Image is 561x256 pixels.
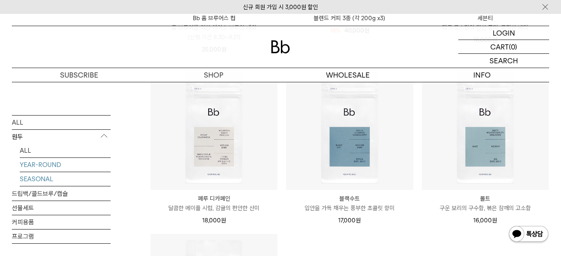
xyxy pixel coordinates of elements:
a: ALL [20,143,111,157]
p: WHOLESALE [280,68,415,82]
a: 선물세트 [12,201,111,214]
span: 원 [221,217,226,224]
p: 몰트 [422,194,549,203]
a: SEASONAL [20,172,111,186]
span: 원 [492,217,497,224]
a: ALL [12,115,111,129]
img: 로고 [271,40,290,53]
a: SUBSCRIBE [12,68,146,82]
img: 카카오톡 채널 1:1 채팅 버튼 [508,225,549,244]
a: 신규 회원 가입 시 3,000원 할인 [243,4,318,11]
p: 페루 디카페인 [151,194,277,203]
a: SHOP [146,68,280,82]
a: CART (0) [458,40,549,54]
img: 페루 디카페인 [151,63,277,190]
p: 입안을 가득 채우는 풍부한 초콜릿 향미 [286,203,413,213]
p: 구운 보리의 구수함, 볶은 참깨의 고소함 [422,203,549,213]
p: CART [490,40,509,53]
p: INFO [415,68,549,82]
a: LOGIN [458,26,549,40]
a: 몰트 구운 보리의 구수함, 볶은 참깨의 고소함 [422,194,549,213]
a: 커피용품 [12,215,111,229]
img: 블랙수트 [286,63,413,190]
span: 원 [356,217,361,224]
a: 페루 디카페인 달콤한 메이플 시럽, 감귤의 편안한 산미 [151,194,277,213]
span: 16,000 [473,217,497,224]
span: 18,000 [202,217,226,224]
a: 드립백/콜드브루/캡슐 [12,186,111,200]
p: 원두 [12,129,111,144]
a: 블랙수트 입안을 가득 채우는 풍부한 초콜릿 향미 [286,194,413,213]
p: 달콤한 메이플 시럽, 감귤의 편안한 산미 [151,203,277,213]
a: YEAR-ROUND [20,157,111,171]
p: LOGIN [493,26,515,40]
span: 17,000 [338,217,361,224]
p: (0) [509,40,517,53]
p: SEARCH [489,54,518,68]
img: 몰트 [422,63,549,190]
p: 블랙수트 [286,194,413,203]
a: 프로그램 [12,229,111,243]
